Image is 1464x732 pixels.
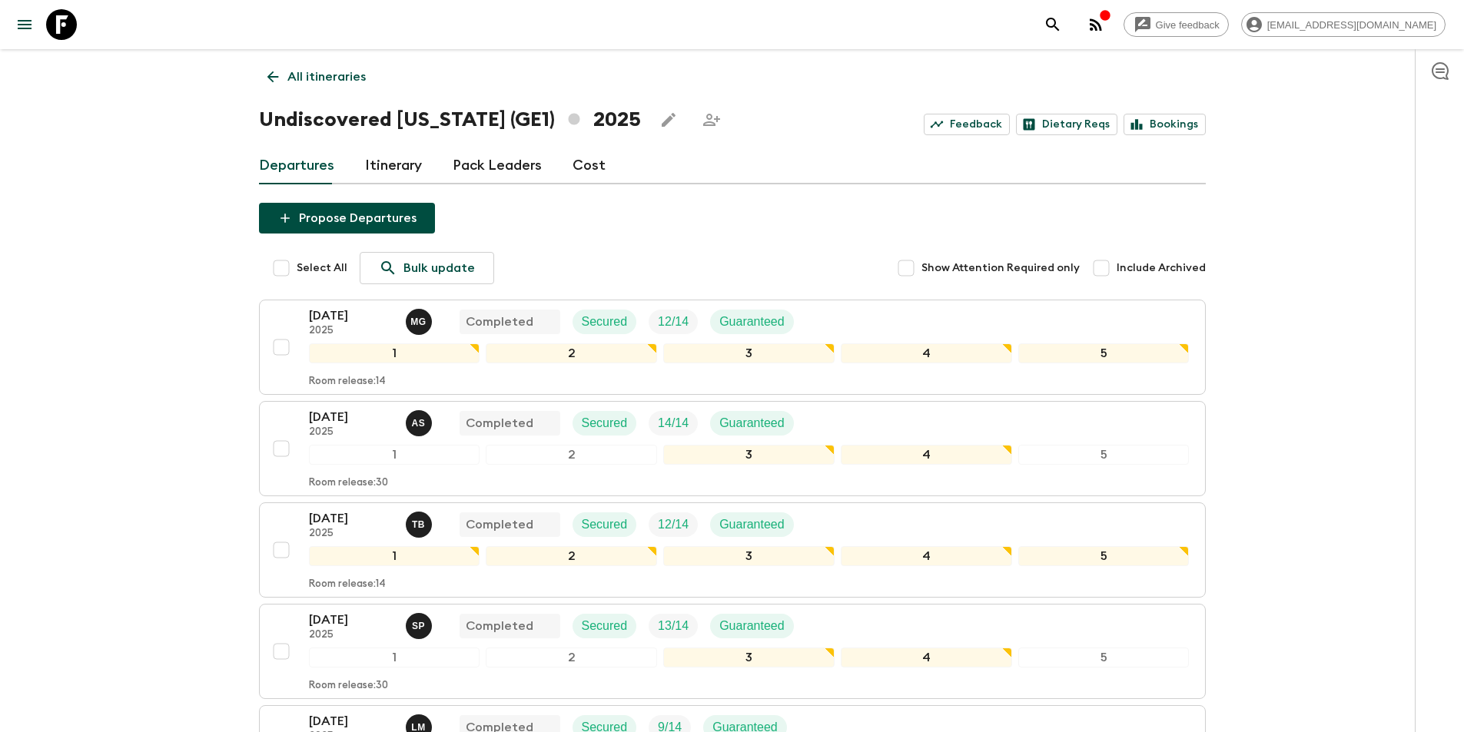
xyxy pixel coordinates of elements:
div: 3 [663,445,835,465]
a: Bookings [1124,114,1206,135]
div: [EMAIL_ADDRESS][DOMAIN_NAME] [1241,12,1446,37]
button: search adventures [1037,9,1068,40]
p: 13 / 14 [658,617,689,635]
button: Edit this itinerary [653,104,684,135]
p: All itineraries [287,68,366,86]
p: 2025 [309,528,393,540]
div: 4 [841,648,1012,667]
span: Show Attention Required only [921,260,1080,276]
div: 5 [1018,445,1190,465]
a: Bulk update [360,252,494,284]
div: Trip Fill [649,411,698,436]
p: Guaranteed [719,515,785,534]
div: Secured [573,512,637,537]
p: Completed [466,515,533,534]
p: 12 / 14 [658,515,689,534]
p: Completed [466,617,533,635]
p: [DATE] [309,306,393,325]
span: Ana Sikharulidze [406,415,435,427]
div: 4 [841,546,1012,566]
div: 5 [1018,648,1190,667]
a: Feedback [924,114,1010,135]
a: All itineraries [259,61,374,92]
p: Room release: 30 [309,477,388,489]
span: Include Archived [1117,260,1206,276]
button: menu [9,9,40,40]
div: Secured [573,310,637,334]
span: Share this itinerary [696,104,727,135]
div: 5 [1018,343,1190,363]
div: 4 [841,343,1012,363]
div: 1 [309,648,480,667]
p: Bulk update [403,259,475,277]
p: 2025 [309,325,393,337]
div: 1 [309,546,480,566]
div: 3 [663,546,835,566]
p: Completed [466,414,533,432]
span: Mariam Gabichvadze [406,313,435,326]
h1: Undiscovered [US_STATE] (GE1) 2025 [259,104,641,135]
div: Secured [573,614,637,638]
div: Trip Fill [649,614,698,638]
button: Propose Departures [259,203,435,234]
p: Room release: 30 [309,680,388,692]
a: Itinerary [365,147,422,184]
div: 3 [663,648,835,667]
p: [DATE] [309,408,393,426]
button: [DATE]2025Ana SikharulidzeCompletedSecuredTrip FillGuaranteed12345Room release:30 [259,401,1206,496]
div: 1 [309,445,480,465]
p: Guaranteed [719,313,785,331]
span: Select All [297,260,347,276]
div: 1 [309,343,480,363]
div: Trip Fill [649,310,698,334]
p: Secured [582,515,628,534]
div: 5 [1018,546,1190,566]
a: Dietary Reqs [1016,114,1117,135]
p: Secured [582,313,628,331]
p: 2025 [309,426,393,439]
button: [DATE]2025Sophie PruidzeCompletedSecuredTrip FillGuaranteed12345Room release:30 [259,604,1206,699]
a: Departures [259,147,334,184]
span: Give feedback [1147,19,1228,31]
div: Trip Fill [649,512,698,537]
div: 2 [486,546,657,566]
div: 3 [663,343,835,363]
div: 2 [486,648,657,667]
p: [DATE] [309,712,393,730]
p: 14 / 14 [658,414,689,432]
p: Guaranteed [719,617,785,635]
span: Tamar Bulbulashvili [406,516,435,528]
p: [DATE] [309,611,393,629]
p: Secured [582,617,628,635]
a: Cost [573,147,606,184]
a: Pack Leaders [453,147,542,184]
a: Give feedback [1124,12,1229,37]
p: Completed [466,313,533,331]
span: Sophie Pruidze [406,618,435,630]
button: [DATE]2025Tamar BulbulashviliCompletedSecuredTrip FillGuaranteed12345Room release:14 [259,502,1206,598]
span: [EMAIL_ADDRESS][DOMAIN_NAME] [1259,19,1445,31]
p: Guaranteed [719,414,785,432]
p: 2025 [309,629,393,641]
p: [DATE] [309,509,393,528]
span: Luka Mamniashvili [406,719,435,731]
button: [DATE]2025Mariam GabichvadzeCompletedSecuredTrip FillGuaranteed12345Room release:14 [259,300,1206,395]
div: 4 [841,445,1012,465]
p: Room release: 14 [309,376,386,388]
p: Room release: 14 [309,578,386,591]
div: 2 [486,343,657,363]
p: 12 / 14 [658,313,689,331]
